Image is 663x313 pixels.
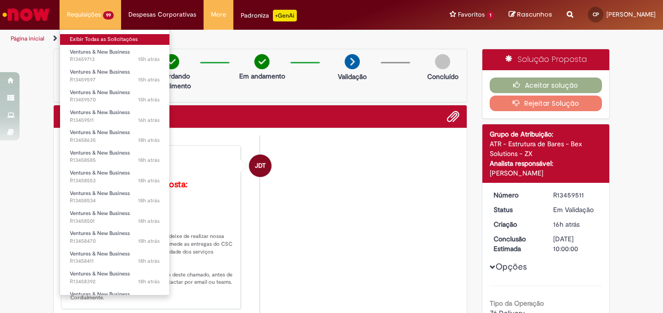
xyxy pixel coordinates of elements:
time: 28/08/2025 15:05:22 [138,217,160,225]
dt: Criação [486,219,546,229]
div: Em Validação [553,205,599,215]
p: +GenAi [273,10,297,21]
p: Validação [338,72,367,81]
span: Requisições [67,10,101,20]
div: ATR - Estrutura de Bares - Bex Solutions - ZX [490,139,602,158]
span: Favoritos [458,10,485,20]
span: JDT [255,154,266,177]
span: 1 [487,11,494,20]
div: R13459511 [553,190,599,200]
b: Tipo da Operação [490,299,544,308]
time: 28/08/2025 17:50:36 [138,56,160,63]
span: Ventures & New Business [70,109,130,116]
div: Grupo de Atribuição: [490,129,602,139]
a: Aberto R13459597 : Ventures & New Business [60,67,169,85]
a: Aberto R13459570 : Ventures & New Business [60,87,169,105]
div: [DATE] 10:00:00 [553,234,599,254]
span: 18h atrás [138,237,160,245]
span: Ventures & New Business [70,129,130,136]
div: Padroniza [241,10,297,21]
span: Ventures & New Business [70,270,130,277]
img: img-circle-grey.png [435,54,450,69]
a: Aberto R13459511 : Ventures & New Business [60,107,169,125]
a: Rascunhos [509,10,552,20]
a: Aberto R13458585 : Ventures & New Business [60,148,169,166]
img: ServiceNow [1,5,51,24]
time: 28/08/2025 17:20:58 [138,117,160,124]
div: Solução Proposta [482,49,610,70]
span: R13458411 [70,257,160,265]
dt: Conclusão Estimada [486,234,546,254]
a: Exibir Todas as Solicitações [60,34,169,45]
span: 15h atrás [138,96,160,103]
dt: Número [486,190,546,200]
ul: Trilhas de página [7,30,435,48]
img: arrow-next.png [345,54,360,69]
img: check-circle-green.png [164,54,179,69]
time: 28/08/2025 14:59:47 [138,237,160,245]
button: Adicionar anexos [447,110,459,123]
span: R13458585 [70,156,160,164]
time: 28/08/2025 15:11:54 [138,177,160,184]
span: 15h atrás [138,56,160,63]
span: 18h atrás [138,156,160,164]
span: 16h atrás [138,117,160,124]
span: R13458470 [70,237,160,245]
time: 28/08/2025 14:53:40 [138,257,160,265]
time: 28/08/2025 15:15:23 [138,156,160,164]
button: Aceitar solução [490,78,602,93]
span: 99 [103,11,114,20]
span: Ventures & New Business [70,48,130,56]
span: 18h atrás [138,217,160,225]
a: Aberto R13458411 : Ventures & New Business [60,249,169,267]
ul: Requisições [60,29,170,295]
p: Em andamento [239,71,285,81]
time: 28/08/2025 15:09:27 [138,197,160,204]
div: [PERSON_NAME] [490,168,602,178]
a: Aberto R13458392 : Ventures & New Business [60,269,169,287]
p: Aguardando Aprovação [58,71,105,91]
dt: Status [486,205,546,215]
span: Despesas Corporativas [128,10,196,20]
span: Ventures & New Business [70,250,130,257]
time: 28/08/2025 17:20:54 [553,220,580,229]
span: Ventures & New Business [70,68,130,76]
p: Aguardando atendimento [148,71,195,91]
span: 15h atrás [138,76,160,83]
span: CP [593,11,599,18]
p: Concluído [427,72,458,81]
span: 16h atrás [553,220,580,229]
span: R13458553 [70,177,160,185]
span: 18h atrás [138,197,160,204]
span: R13458392 [70,278,160,286]
a: Aberto R13458501 : Ventures & New Business [60,208,169,226]
span: R13459713 [70,56,160,63]
span: Rascunhos [517,10,552,19]
span: 18h atrás [138,177,160,184]
span: [PERSON_NAME] [606,10,656,19]
time: 28/08/2025 14:50:25 [138,278,160,285]
span: 18h atrás [138,278,160,285]
span: R13458501 [70,217,160,225]
div: Analista responsável: [490,158,602,168]
a: Página inicial [11,35,44,42]
a: Aberto R13458553 : Ventures & New Business [60,168,169,186]
a: Aberto R13458360 : Ventures & New Business [60,289,169,307]
a: Aberto R13458635 : Ventures & New Business [60,127,169,145]
div: Jessica Dayane Teixeira Barbosa [249,155,271,177]
button: Rejeitar Solução [490,96,602,111]
span: Ventures & New Business [70,89,130,96]
span: R13459570 [70,96,160,104]
span: Ventures & New Business [70,210,130,217]
time: 28/08/2025 17:33:28 [138,76,160,83]
time: 28/08/2025 17:30:04 [138,96,160,103]
span: More [211,10,226,20]
div: 28/08/2025 17:20:54 [553,219,599,229]
span: Ventures & New Business [70,149,130,156]
span: 18h atrás [138,257,160,265]
span: R13459511 [70,117,160,124]
a: Aberto R13458534 : Ventures & New Business [60,188,169,206]
span: Ventures & New Business [70,169,130,176]
span: 18h atrás [138,137,160,144]
span: Ventures & New Business [70,190,130,197]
